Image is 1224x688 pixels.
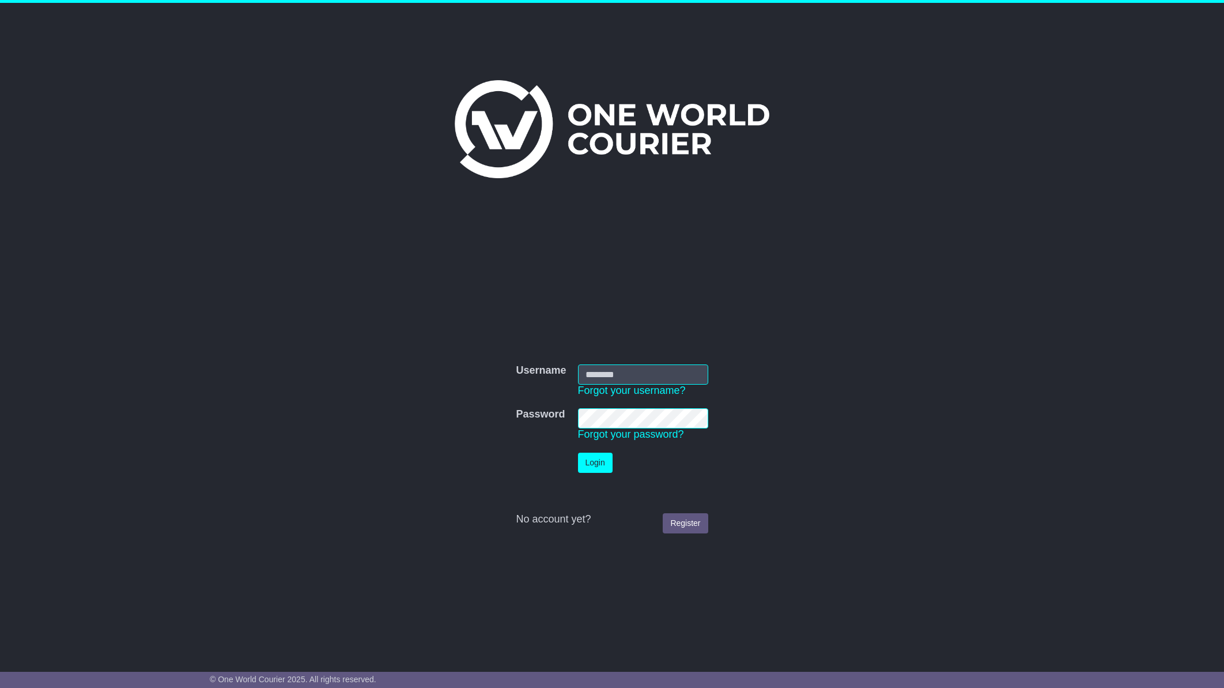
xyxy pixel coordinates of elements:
[578,453,613,473] button: Login
[455,80,769,178] img: One World
[516,364,566,377] label: Username
[578,385,686,396] a: Forgot your username?
[516,513,708,526] div: No account yet?
[578,428,684,440] a: Forgot your password?
[210,675,376,684] span: © One World Courier 2025. All rights reserved.
[663,513,708,533] a: Register
[516,408,565,421] label: Password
